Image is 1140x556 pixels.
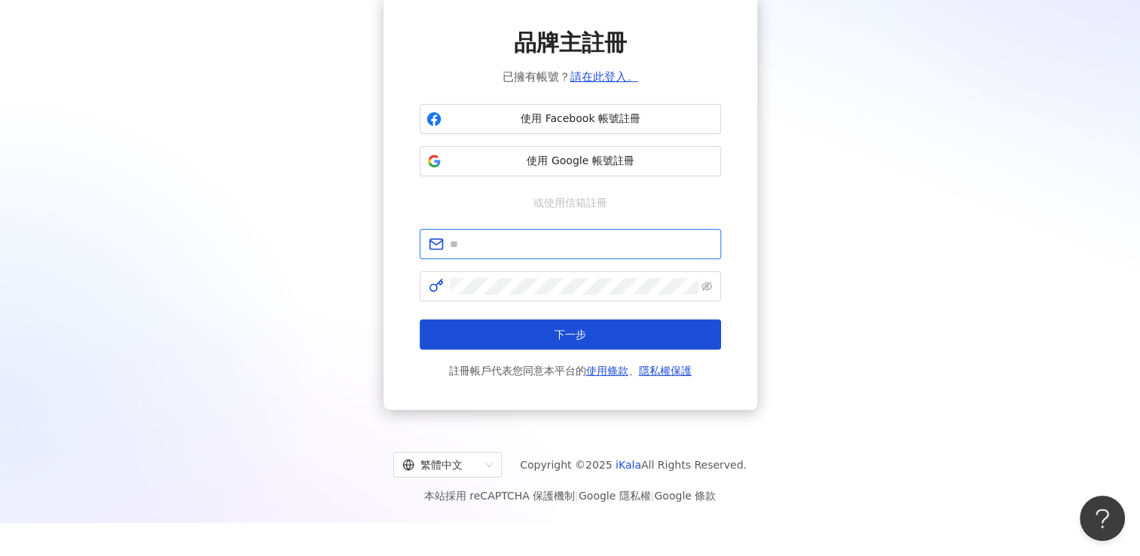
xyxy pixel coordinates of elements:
a: 隱私權保護 [639,365,692,377]
span: 使用 Google 帳號註冊 [448,154,714,169]
a: 使用條款 [586,365,628,377]
span: 使用 Facebook 帳號註冊 [448,112,714,127]
button: 使用 Google 帳號註冊 [420,146,721,176]
span: 品牌主註冊 [514,27,627,59]
span: | [575,490,579,502]
iframe: Help Scout Beacon - Open [1080,496,1125,541]
span: | [651,490,655,502]
a: iKala [616,459,641,471]
span: 註冊帳戶代表您同意本平台的 、 [449,362,692,380]
span: 本站採用 reCAPTCHA 保護機制 [424,487,716,505]
button: 下一步 [420,319,721,350]
span: 下一步 [555,328,586,341]
span: eye-invisible [701,281,712,292]
a: Google 條款 [654,490,716,502]
div: 繁體中文 [402,453,479,477]
span: 或使用信箱註冊 [523,194,618,211]
button: 使用 Facebook 帳號註冊 [420,104,721,134]
a: Google 隱私權 [579,490,651,502]
span: Copyright © 2025 All Rights Reserved. [520,456,747,474]
span: 已擁有帳號？ [503,68,638,86]
a: 請在此登入。 [570,70,638,84]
